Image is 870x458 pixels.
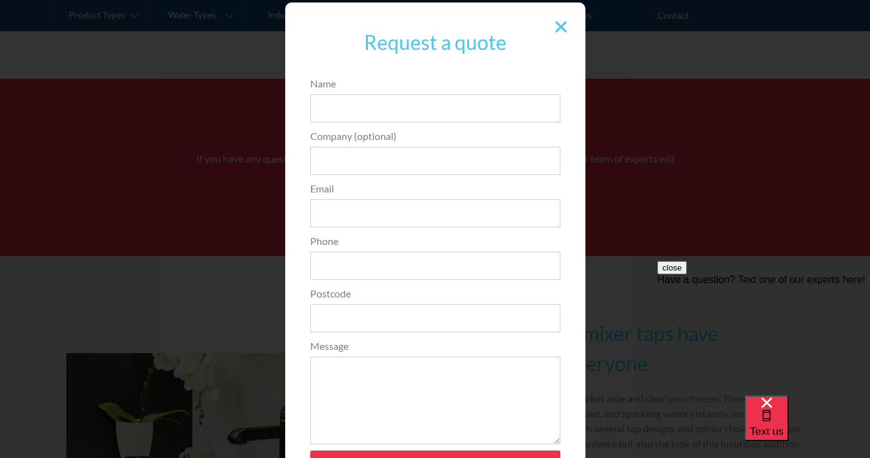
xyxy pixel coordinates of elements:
[310,129,560,144] label: Company (optional)
[745,396,870,458] iframe: podium webchat widget bubble
[310,286,560,301] label: Postcode
[310,339,560,354] label: Message
[310,76,560,91] label: Name
[310,27,560,57] h3: Request a quote
[310,181,560,196] label: Email
[657,261,870,411] iframe: podium webchat widget prompt
[310,234,560,249] label: Phone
